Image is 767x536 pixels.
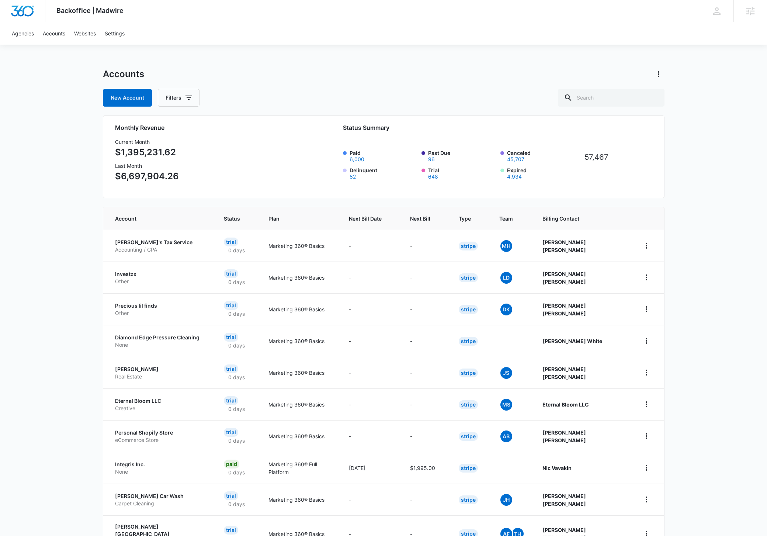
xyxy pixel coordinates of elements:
a: [PERSON_NAME] Car WashCarpet Cleaning [115,492,206,507]
a: Agencies [7,22,38,45]
td: $1,995.00 [401,452,450,484]
label: Paid [350,149,417,162]
button: home [641,430,652,442]
p: Marketing 360® Full Platform [268,460,331,476]
span: MH [500,240,512,252]
td: - [340,388,401,420]
div: Trial [224,333,238,342]
div: Stripe [459,369,478,377]
p: Eternal Bloom LLC [115,397,206,405]
span: Team [499,215,514,222]
p: 0 days [224,342,249,349]
p: $6,697,904.26 [115,170,179,183]
p: Creative [115,405,206,412]
span: JH [500,494,512,506]
button: Delinquent [350,174,356,179]
span: Next Bill [410,215,430,222]
p: 0 days [224,405,249,413]
button: Paid [350,157,364,162]
p: Other [115,278,206,285]
p: Precious lil finds [115,302,206,310]
button: Canceled [507,157,524,162]
span: Backoffice | Madwire [56,7,124,14]
div: Stripe [459,464,478,473]
td: - [401,388,450,420]
button: Trial [428,174,438,179]
div: Trial [224,491,238,500]
a: Integris Inc.None [115,461,206,475]
p: None [115,468,206,476]
td: - [401,293,450,325]
div: Stripe [459,495,478,504]
td: - [340,484,401,515]
button: home [641,272,652,283]
div: Trial [224,364,238,373]
p: 0 days [224,468,249,476]
strong: [PERSON_NAME] [PERSON_NAME] [542,239,586,253]
p: Diamond Edge Pressure Cleaning [115,334,206,341]
strong: Eternal Bloom LLC [542,401,589,408]
p: Marketing 360® Basics [268,369,331,377]
strong: [PERSON_NAME] [PERSON_NAME] [542,366,586,380]
p: Marketing 360® Basics [268,432,331,440]
p: None [115,341,206,349]
p: [PERSON_NAME] [115,366,206,373]
strong: [PERSON_NAME] [PERSON_NAME] [542,429,586,443]
a: Personal Shopify StoreeCommerce Store [115,429,206,443]
tspan: 57,467 [584,152,608,162]
button: Filters [158,89,199,107]
span: JS [500,367,512,379]
p: Carpet Cleaning [115,500,206,507]
p: 0 days [224,278,249,286]
a: Settings [100,22,129,45]
a: Precious lil findsOther [115,302,206,317]
td: - [401,325,450,357]
p: $1,395,231.62 [115,146,179,159]
span: Account [115,215,196,222]
button: home [641,367,652,378]
td: - [340,325,401,357]
div: Stripe [459,305,478,314]
div: Stripe [459,400,478,409]
span: LD [500,272,512,284]
button: home [641,240,652,252]
div: Stripe [459,273,478,282]
a: New Account [103,89,152,107]
button: home [641,462,652,474]
a: Eternal Bloom LLCCreative [115,397,206,412]
button: home [641,335,652,347]
div: Stripe [459,242,478,250]
p: [PERSON_NAME] Car Wash [115,492,206,500]
label: Past Due [428,149,496,162]
label: Canceled [507,149,575,162]
strong: Nic Vavakin [542,465,572,471]
strong: [PERSON_NAME] White [542,338,602,344]
td: - [401,262,450,293]
a: Diamond Edge Pressure CleaningNone [115,334,206,348]
p: Marketing 360® Basics [268,305,331,313]
div: Trial [224,301,238,310]
p: Accounting / CPA [115,246,206,253]
div: Trial [224,238,238,246]
span: MS [500,399,512,411]
span: Next Bill Date [349,215,382,222]
strong: [PERSON_NAME] [PERSON_NAME] [542,302,586,317]
td: [DATE] [340,452,401,484]
h2: Status Summary [343,123,615,132]
button: home [641,303,652,315]
p: 0 days [224,500,249,508]
p: 0 days [224,437,249,445]
div: Trial [224,428,238,437]
span: Type [459,215,471,222]
div: Trial [224,269,238,278]
p: Marketing 360® Basics [268,496,331,504]
a: Websites [70,22,100,45]
strong: [PERSON_NAME] [PERSON_NAME] [542,271,586,285]
h1: Accounts [103,69,144,80]
td: - [401,420,450,452]
p: 0 days [224,310,249,318]
p: Marketing 360® Basics [268,242,331,250]
button: home [641,398,652,410]
button: home [641,494,652,505]
span: Plan [268,215,331,222]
